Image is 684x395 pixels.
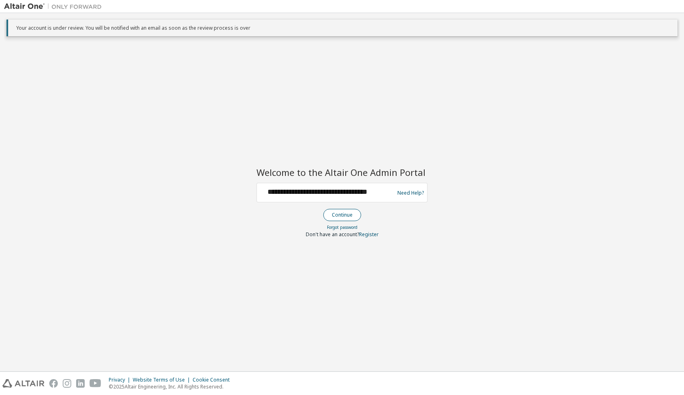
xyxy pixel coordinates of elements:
[16,24,671,31] p: Your account is under review. You will be notified with an email as soon as the review process is...
[4,2,106,11] img: Altair One
[327,224,357,230] a: Forgot password
[49,379,58,388] img: facebook.svg
[359,231,379,238] a: Register
[90,379,101,388] img: youtube.svg
[2,379,44,388] img: altair_logo.svg
[323,209,361,221] button: Continue
[109,377,133,383] div: Privacy
[256,167,427,178] h2: Welcome to the Altair One Admin Portal
[76,379,85,388] img: linkedin.svg
[63,379,71,388] img: instagram.svg
[306,231,359,238] span: Don't have an account?
[133,377,193,383] div: Website Terms of Use
[109,383,235,390] p: © 2025 Altair Engineering, Inc. All Rights Reserved.
[193,377,235,383] div: Cookie Consent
